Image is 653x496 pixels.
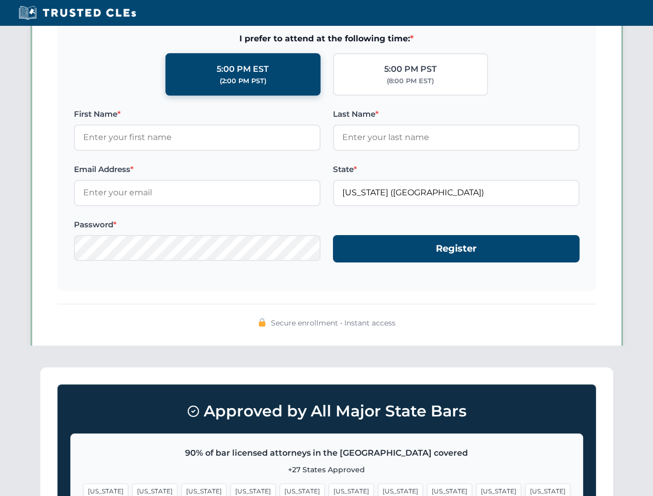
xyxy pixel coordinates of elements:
[83,446,570,460] p: 90% of bar licensed attorneys in the [GEOGRAPHIC_DATA] covered
[258,318,266,327] img: 🔒
[74,219,321,231] label: Password
[74,163,321,176] label: Email Address
[333,235,580,262] button: Register
[333,180,580,206] input: Florida (FL)
[384,63,437,76] div: 5:00 PM PST
[271,317,396,329] span: Secure enrollment • Instant access
[74,125,321,150] input: Enter your first name
[387,76,434,86] div: (8:00 PM EST)
[16,5,139,21] img: Trusted CLEs
[74,180,321,206] input: Enter your email
[333,108,580,120] label: Last Name
[333,163,580,176] label: State
[74,108,321,120] label: First Name
[217,63,269,76] div: 5:00 PM EST
[220,76,266,86] div: (2:00 PM PST)
[83,464,570,475] p: +27 States Approved
[70,397,583,425] h3: Approved by All Major State Bars
[74,32,580,45] span: I prefer to attend at the following time:
[333,125,580,150] input: Enter your last name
